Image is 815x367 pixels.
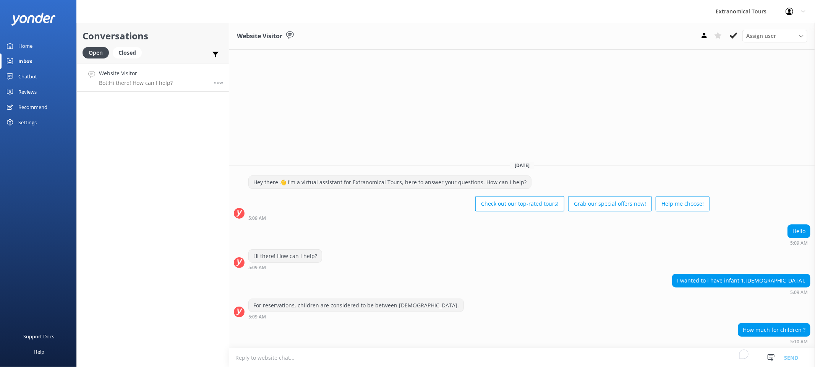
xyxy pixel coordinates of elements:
[83,29,223,43] h2: Conversations
[248,265,266,270] strong: 5:09 AM
[742,30,807,42] div: Assign User
[248,314,464,319] div: 02:09pm 14-Aug-2025 (UTC -07:00) America/Tijuana
[746,32,776,40] span: Assign user
[787,240,810,245] div: 02:09pm 14-Aug-2025 (UTC -07:00) America/Tijuana
[790,241,808,245] strong: 5:09 AM
[248,265,322,270] div: 02:09pm 14-Aug-2025 (UTC -07:00) America/Tijuana
[214,79,223,86] span: 02:09pm 14-Aug-2025 (UTC -07:00) America/Tijuana
[99,80,173,86] p: Bot: Hi there! How can I help?
[249,250,322,263] div: Hi there! How can I help?
[788,225,810,238] div: Hello
[229,348,815,367] textarea: To enrich screen reader interactions, please activate Accessibility in Grammarly extension settings
[99,69,173,78] h4: Website Visitor
[237,31,282,41] h3: Website Visitor
[18,54,32,69] div: Inbox
[18,38,32,54] div: Home
[248,215,710,221] div: 02:09pm 14-Aug-2025 (UTC -07:00) America/Tijuana
[738,323,810,336] div: How much for children ?
[510,162,534,169] span: [DATE]
[672,289,810,295] div: 02:09pm 14-Aug-2025 (UTC -07:00) America/Tijuana
[249,299,463,312] div: For reservations, children are considered to be between [DEMOGRAPHIC_DATA].
[24,329,55,344] div: Support Docs
[790,290,808,295] strong: 5:09 AM
[77,63,229,92] a: Website VisitorBot:Hi there! How can I help?now
[249,176,531,189] div: Hey there 👋 I'm a virtual assistant for Extranomical Tours, here to answer your questions. How ca...
[656,196,710,211] button: Help me choose!
[83,47,109,58] div: Open
[34,344,44,359] div: Help
[790,339,808,344] strong: 5:10 AM
[248,216,266,221] strong: 5:09 AM
[248,315,266,319] strong: 5:09 AM
[18,99,47,115] div: Recommend
[11,13,55,25] img: yonder-white-logo.png
[568,196,652,211] button: Grab our special offers now!
[83,48,113,57] a: Open
[475,196,564,211] button: Check out our top-rated tours!
[672,274,810,287] div: I wanted to i have infant 1.[DEMOGRAPHIC_DATA].
[738,339,810,344] div: 02:10pm 14-Aug-2025 (UTC -07:00) America/Tijuana
[113,48,146,57] a: Closed
[18,84,37,99] div: Reviews
[18,115,37,130] div: Settings
[113,47,142,58] div: Closed
[18,69,37,84] div: Chatbot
